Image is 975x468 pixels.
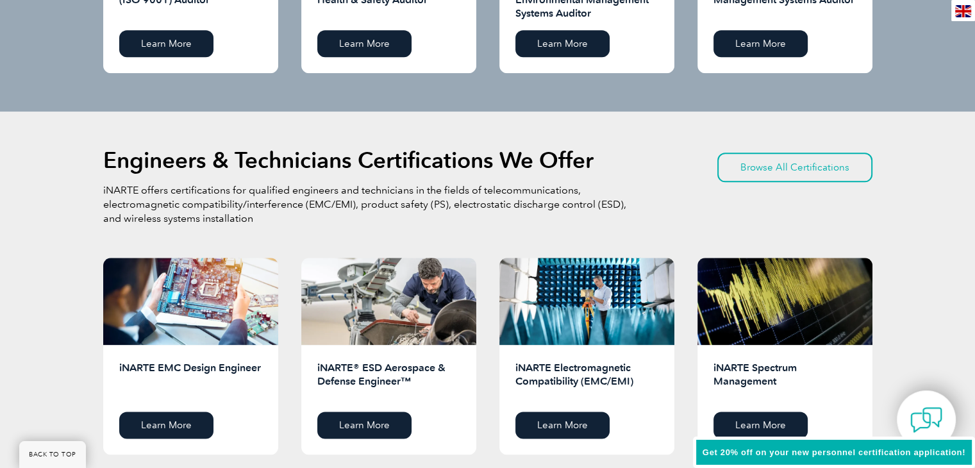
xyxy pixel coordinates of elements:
[713,361,856,402] h2: iNARTE Spectrum Management
[119,361,262,402] h2: iNARTE EMC Design Engineer
[515,361,658,402] h2: iNARTE Electromagnetic Compatibility (EMC/EMI)
[515,30,610,57] a: Learn More
[119,412,213,439] a: Learn More
[703,447,965,457] span: Get 20% off on your new personnel certification application!
[717,153,872,182] a: Browse All Certifications
[103,150,594,171] h2: Engineers & Technicians Certifications We Offer
[103,183,629,226] p: iNARTE offers certifications for qualified engineers and technicians in the fields of telecommuni...
[955,5,971,17] img: en
[317,412,412,439] a: Learn More
[713,30,808,57] a: Learn More
[910,404,942,436] img: contact-chat.png
[119,30,213,57] a: Learn More
[515,412,610,439] a: Learn More
[19,441,86,468] a: BACK TO TOP
[713,412,808,439] a: Learn More
[317,361,460,402] h2: iNARTE® ESD Aerospace & Defense Engineer™
[317,30,412,57] a: Learn More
